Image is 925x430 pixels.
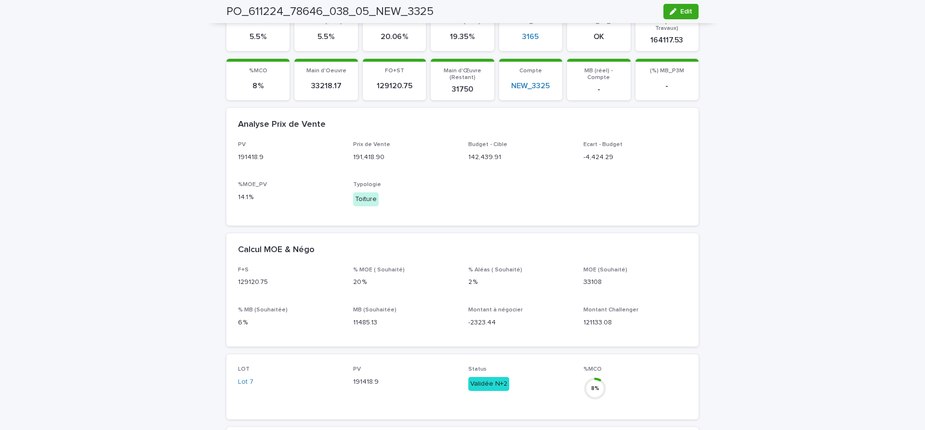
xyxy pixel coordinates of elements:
span: MB (réel) - Compte [584,68,613,81]
a: Lot 7 [238,377,253,387]
span: PV [353,366,361,372]
p: 5.5 % [232,32,284,41]
p: - [641,81,693,91]
p: 164117.53 [641,36,693,45]
span: %MB [251,19,265,25]
span: % MB (Souhaitée) [238,307,288,313]
p: 20 % [353,277,457,287]
p: 129120.75 [369,81,420,91]
span: Main d'Œuvre (Restant) [444,68,481,81]
span: Main d'Oeuvre [306,68,346,74]
h2: Calcul MOE & Négo [238,245,315,255]
span: % Aléas ( Souhaité) [468,267,522,273]
p: 33108 [583,277,687,287]
span: (%) MB_P3M [650,68,684,74]
span: Ecart - Budget [583,142,622,148]
p: 121133.08 [583,318,687,328]
span: LOT [238,366,250,372]
span: MB (Souhaitée) [353,307,396,313]
p: 31750 [436,85,488,94]
span: Status [468,366,487,372]
a: NEW_3325 [511,81,550,91]
span: %MCO [583,366,602,372]
span: Table_N°FD [514,19,547,25]
p: - [573,85,624,94]
span: PV [238,142,246,148]
span: Montant à négocier [468,307,523,313]
span: FO+ST [385,68,404,74]
p: -2323.44 [468,318,572,328]
p: -4,424.29 [583,152,687,162]
p: 33218.17 [300,81,352,91]
span: MOE (Souhaité) [583,267,627,273]
p: 19.35 % [436,32,488,41]
p: 129120.75 [238,277,342,287]
div: 8 % [583,383,607,393]
span: Budget - Cible [468,142,507,148]
span: Compte [519,68,542,74]
p: 14.1 % [238,192,342,202]
a: 3165 [522,32,539,41]
span: Typologie [353,182,381,188]
span: Statut_PV_Tbl [578,19,619,25]
span: % MOE ( Souhaité) [353,267,405,273]
p: OK [573,32,624,41]
span: Prix de Vente [353,142,390,148]
span: F+S [238,267,249,273]
p: 8 % [232,81,284,91]
span: Edit [680,8,692,15]
span: %MB (Réel) [310,19,342,25]
p: 191,418.90 [353,152,457,162]
p: 6 % [238,318,342,328]
p: 191418.9 [353,377,457,387]
h2: Analyse Prix de Vente [238,120,326,130]
h2: PO_611224_78646_038_05_NEW_3325 [226,5,434,19]
div: Validée N+2 [468,377,509,391]
button: Edit [663,4,699,19]
p: 5.5 % [300,32,352,41]
span: %MOE [385,19,403,25]
p: 20.06 % [369,32,420,41]
span: %MOE (Réel) [444,19,480,25]
span: Montant Challenger [583,307,638,313]
p: 191418.9 [238,152,342,162]
div: Toiture [353,192,379,206]
span: %MOE_PV [238,182,267,188]
span: %MCO [249,68,267,74]
p: 142,439.91 [468,152,572,162]
span: RAE (Fiche Travaux) [652,19,682,31]
p: 2 % [468,277,572,287]
p: 11485.13 [353,318,457,328]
